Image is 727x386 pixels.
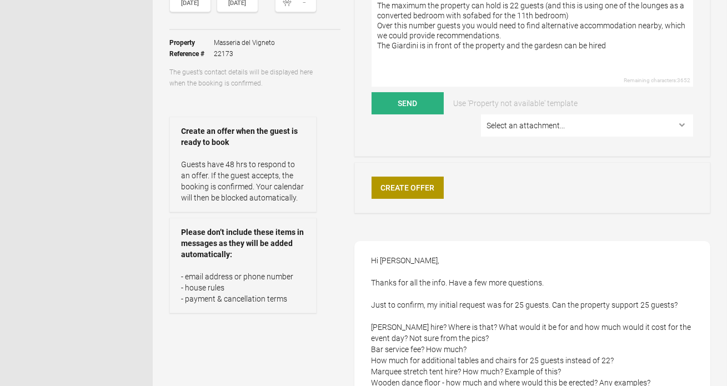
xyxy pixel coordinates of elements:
a: Use 'Property not available' template [445,92,585,114]
strong: Create an offer when the guest is ready to book [181,126,305,148]
strong: Please don’t include these items in messages as they will be added automatically: [181,227,305,260]
span: 22173 [214,48,275,59]
a: Create Offer [372,177,444,199]
p: Guests have 48 hrs to respond to an offer. If the guest accepts, the booking is confirmed. Your c... [181,159,305,203]
p: - email address or phone number - house rules - payment & cancellation terms [181,271,305,304]
p: The guest’s contact details will be displayed here when the booking is confirmed. [169,67,317,89]
button: Send [372,92,444,114]
span: Masseria del Vigneto [214,37,275,48]
strong: Property [169,37,214,48]
strong: Reference # [169,48,214,59]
